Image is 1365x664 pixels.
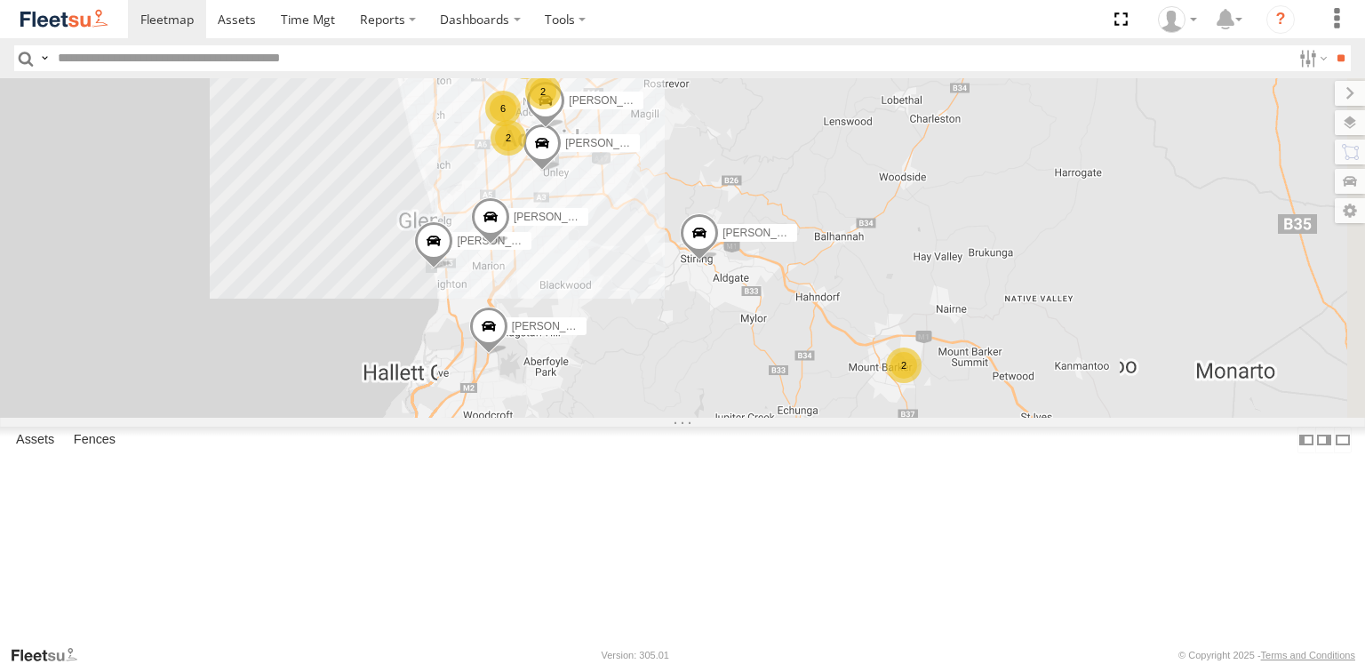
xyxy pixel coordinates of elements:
[457,236,545,248] span: [PERSON_NAME]
[602,650,669,660] div: Version: 305.01
[886,348,922,383] div: 2
[1152,6,1203,33] div: SA Health VDC
[569,95,657,108] span: [PERSON_NAME]
[37,45,52,71] label: Search Query
[65,428,124,452] label: Fences
[1334,427,1352,452] label: Hide Summary Table
[485,91,521,126] div: 6
[565,137,653,149] span: [PERSON_NAME]
[1292,45,1330,71] label: Search Filter Options
[525,74,561,109] div: 2
[514,212,602,224] span: [PERSON_NAME]
[1266,5,1295,34] i: ?
[722,227,810,239] span: [PERSON_NAME]
[10,646,92,664] a: Visit our Website
[1315,427,1333,452] label: Dock Summary Table to the Right
[1335,198,1365,223] label: Map Settings
[7,428,63,452] label: Assets
[1178,650,1355,660] div: © Copyright 2025 -
[18,7,110,31] img: fleetsu-logo-horizontal.svg
[512,320,600,332] span: [PERSON_NAME]
[1297,427,1315,452] label: Dock Summary Table to the Left
[1261,650,1355,660] a: Terms and Conditions
[491,120,526,156] div: 2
